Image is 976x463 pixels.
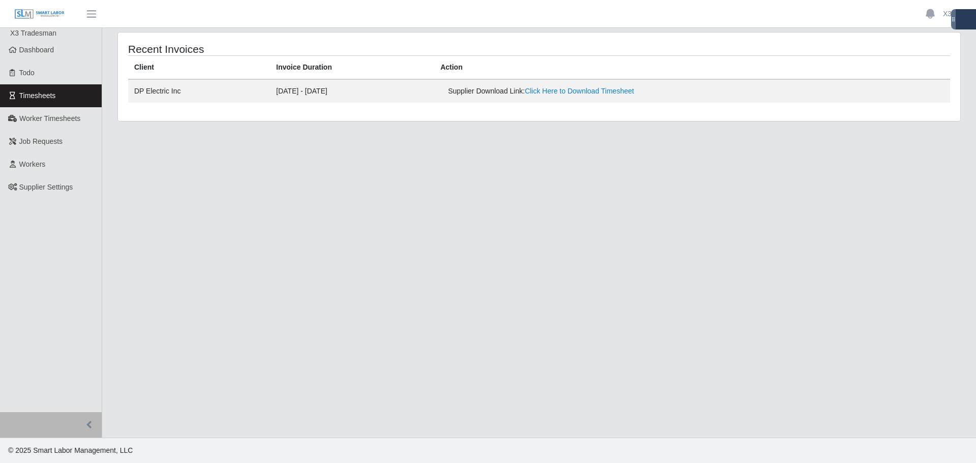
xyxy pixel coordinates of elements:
span: Todo [19,69,35,77]
span: Timesheets [19,91,56,100]
td: DP Electric Inc [128,79,270,103]
a: X3 Team [943,9,971,19]
th: Client [128,56,270,80]
img: SLM Logo [14,9,65,20]
h4: Recent Invoices [128,43,462,55]
th: Invoice Duration [270,56,434,80]
span: Job Requests [19,137,63,145]
span: Worker Timesheets [19,114,80,122]
a: Click Here to Download Timesheet [525,87,634,95]
span: Workers [19,160,46,168]
div: Supplier Download Link: [448,86,768,97]
span: X3 Tradesman [10,29,56,37]
span: Supplier Settings [19,183,73,191]
span: Dashboard [19,46,54,54]
th: Action [434,56,950,80]
span: © 2025 Smart Labor Management, LLC [8,446,133,454]
td: [DATE] - [DATE] [270,79,434,103]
